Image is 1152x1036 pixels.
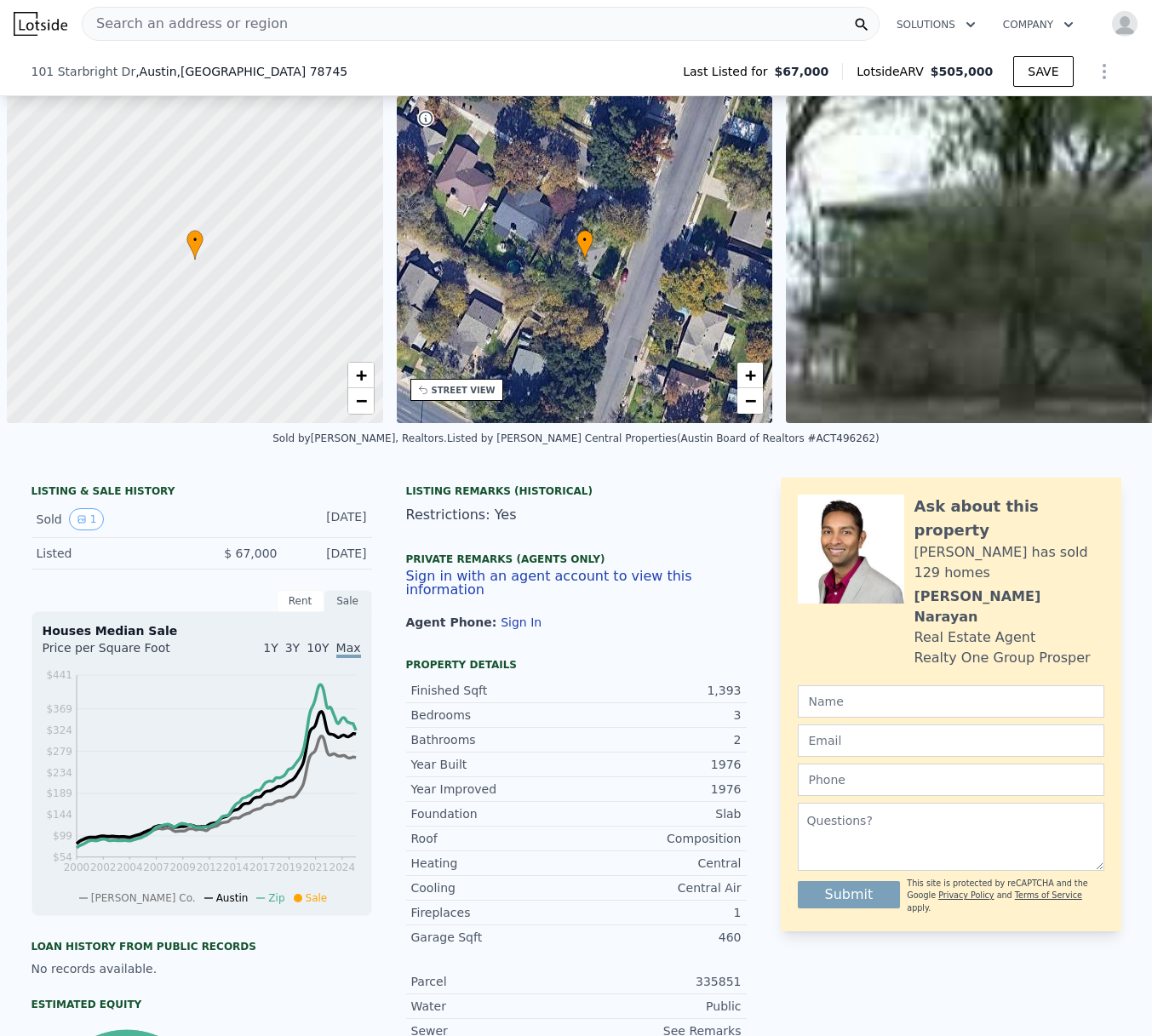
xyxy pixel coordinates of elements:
div: 335851 [576,973,742,990]
span: Search an address or region [83,14,288,34]
div: [DATE] [291,545,367,562]
button: Sign In [501,615,542,629]
div: Fireplaces [411,904,576,921]
div: Year Built [411,756,576,773]
div: 1,393 [576,682,742,699]
tspan: $279 [46,746,72,758]
tspan: 2000 [63,861,89,873]
div: Bathrooms [411,731,576,748]
div: No records available. [32,960,372,977]
div: • [186,230,203,260]
div: Foundation [411,805,576,822]
img: avatar [1111,10,1138,37]
div: LISTING & SALE HISTORY [32,484,372,501]
tspan: 2019 [276,861,302,873]
div: 460 [576,929,742,946]
div: 1 [576,904,742,921]
tspan: $54 [53,851,72,863]
div: Property details [406,658,747,672]
span: $ 67,000 [224,547,277,560]
span: [PERSON_NAME] Co. [91,892,196,904]
tspan: 2002 [89,861,116,873]
div: Bedrooms [411,707,576,724]
span: Austin [216,892,249,904]
a: Zoom in [348,363,374,388]
div: Price per Square Foot [43,639,202,667]
div: Year Improved [411,781,576,798]
tspan: $234 [46,767,72,779]
div: Estimated Equity [32,998,372,1011]
span: • [576,232,593,248]
span: 3Y [285,641,300,655]
button: Show Options [1087,54,1121,89]
div: 1976 [576,781,742,798]
span: + [745,364,756,386]
span: 1Y [263,641,278,655]
div: 1976 [576,756,742,773]
a: Zoom in [737,363,763,388]
div: 2 [576,731,742,748]
div: Sale [324,590,372,612]
a: Terms of Service [1015,890,1082,900]
div: Garage Sqft [411,929,576,946]
tspan: $324 [46,724,72,736]
div: Loan history from public records [32,940,372,953]
tspan: 2024 [329,861,355,873]
tspan: 2007 [143,861,169,873]
div: Composition [576,830,742,847]
div: Parcel [411,973,576,990]
div: Public [576,998,742,1015]
div: Realty One Group Prosper [914,648,1091,668]
a: Zoom out [737,388,763,414]
span: Sale [306,892,328,904]
div: This site is protected by reCAPTCHA and the Google and apply. [907,878,1103,914]
tspan: $99 [53,830,72,842]
div: Roof [411,830,576,847]
div: Water [411,998,576,1015]
div: Central Air [576,879,742,896]
tspan: $441 [46,669,72,681]
input: Name [798,685,1104,718]
div: Sold [37,508,188,530]
div: [PERSON_NAME] Narayan [914,587,1104,627]
tspan: 2004 [117,861,143,873]
tspan: $144 [46,809,72,821]
a: Zoom out [348,388,374,414]
span: $505,000 [931,65,994,78]
span: , [GEOGRAPHIC_DATA] 78745 [177,65,348,78]
span: Max [336,641,361,658]
div: Finished Sqft [411,682,576,699]
div: Houses Median Sale [43,622,361,639]
tspan: 2017 [249,861,276,873]
tspan: 2014 [222,861,249,873]
div: Central [576,855,742,872]
div: STREET VIEW [432,384,496,397]
tspan: $369 [46,703,72,715]
div: Sold by [PERSON_NAME], Realtors . [272,432,447,444]
tspan: 2021 [302,861,329,873]
input: Phone [798,764,1104,796]
span: Agent Phone: [406,615,501,629]
span: − [745,390,756,411]
span: • [186,232,203,248]
div: [DATE] [291,508,367,530]
a: Privacy Policy [938,890,994,900]
button: Submit [798,881,901,908]
div: Heating [411,855,576,872]
button: Solutions [883,9,989,40]
span: + [355,364,366,386]
div: 3 [576,707,742,724]
span: 10Y [307,641,329,655]
span: Zip [268,892,284,904]
span: Lotside ARV [857,63,930,80]
span: , Austin [135,63,347,80]
span: $67,000 [775,63,829,80]
button: SAVE [1013,56,1073,87]
div: [PERSON_NAME] has sold 129 homes [914,542,1104,583]
div: Listed by [PERSON_NAME] Central Properties (Austin Board of Realtors #ACT496262) [447,432,880,444]
div: Restrictions: Yes [406,505,747,525]
div: Ask about this property [914,495,1104,542]
button: Sign in with an agent account to view this information [406,570,747,597]
div: Cooling [411,879,576,896]
div: Listed [37,545,188,562]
